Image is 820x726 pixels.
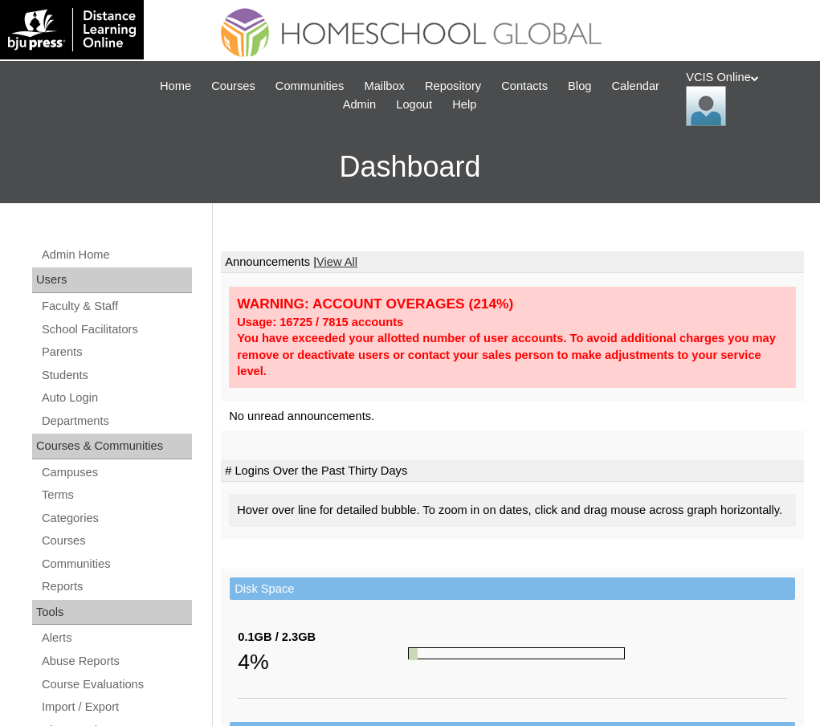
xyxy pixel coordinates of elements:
span: Courses [211,77,255,96]
a: Course Evaluations [40,675,192,695]
span: Calendar [612,77,659,96]
img: VCIS Online Admin [686,86,726,126]
td: Announcements | [221,251,804,274]
a: Faculty & Staff [40,296,192,316]
a: Logout [388,96,440,114]
span: Home [160,77,191,96]
h3: Dashboard [8,131,812,203]
a: Auto Login [40,388,192,408]
a: Students [40,365,192,385]
a: Reports [40,577,192,597]
a: Alerts [40,628,192,648]
div: 0.1GB / 2.3GB [238,629,408,646]
img: logo-white.png [8,8,136,51]
span: Logout [396,96,432,114]
div: Hover over line for detailed bubble. To zoom in on dates, click and drag mouse across graph horiz... [229,494,796,527]
a: Courses [40,531,192,551]
a: Categories [40,508,192,528]
div: WARNING: ACCOUNT OVERAGES (214%) [237,295,788,313]
a: Parents [40,342,192,362]
span: Repository [425,77,481,96]
span: Help [452,96,476,114]
strong: Usage: 16725 / 7815 accounts [237,316,403,328]
div: Users [32,267,192,293]
a: School Facilitators [40,320,192,340]
span: Admin [343,96,377,114]
a: View All [316,255,357,268]
a: Campuses [40,463,192,483]
a: Admin [335,96,385,114]
span: Contacts [501,77,548,96]
a: Terms [40,485,192,505]
div: Courses & Communities [32,434,192,459]
div: Tools [32,600,192,626]
a: Import / Export [40,697,192,717]
a: Abuse Reports [40,651,192,671]
td: No unread announcements. [221,402,804,431]
a: Repository [417,77,489,96]
div: 4% [238,646,408,678]
span: Mailbox [364,77,405,96]
a: Courses [203,77,263,96]
a: Departments [40,411,192,431]
td: # Logins Over the Past Thirty Days [221,460,804,483]
a: Blog [560,77,599,96]
a: Help [444,96,484,114]
a: Communities [267,77,353,96]
a: Home [152,77,199,96]
span: Communities [275,77,345,96]
span: Blog [568,77,591,96]
a: Mailbox [356,77,413,96]
a: Calendar [604,77,667,96]
div: You have exceeded your allotted number of user accounts. To avoid additional charges you may remo... [237,330,788,380]
div: VCIS Online [686,69,804,126]
a: Communities [40,554,192,574]
a: Contacts [493,77,556,96]
a: Admin Home [40,245,192,265]
td: Disk Space [230,577,795,601]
